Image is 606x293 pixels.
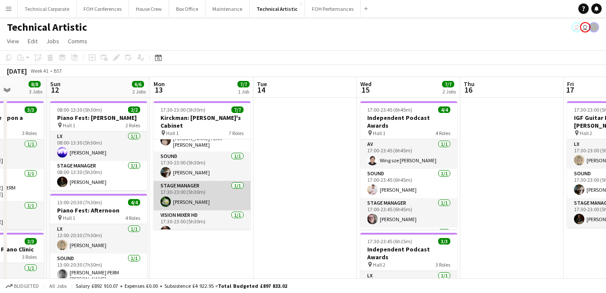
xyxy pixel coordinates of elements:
h3: Independent Podcast Awards [360,245,457,261]
span: 17:30-23:45 (6h15m) [367,238,412,245]
span: 3 Roles [22,254,37,260]
span: 7 Roles [229,130,244,136]
app-job-card: 08:00-13:30 (5h30m)2/2Piano Fest: [PERSON_NAME] Hall 12 RolesLX1/108:00-13:30 (5h30m)[PERSON_NAME... [50,101,147,190]
span: Hall 1 [373,130,385,136]
div: 2 Jobs [442,88,456,95]
app-card-role: LX1/108:00-13:30 (5h30m)[PERSON_NAME] [50,132,147,161]
h3: Piano Fest: [PERSON_NAME] [50,114,147,122]
span: 3 Roles [22,130,37,136]
span: Total Budgeted £897 833.02 [218,283,287,289]
span: Edit [28,37,38,45]
span: Hall 1 [63,215,75,221]
span: 2/2 [128,106,140,113]
button: Budgeted [4,281,40,291]
span: 13 [152,85,165,95]
span: Mon [154,80,165,88]
app-card-role: AV1/117:00-23:45 (6h45m)Wing sze [PERSON_NAME] [360,139,457,169]
span: 7/7 [231,106,244,113]
span: 7/7 [237,81,250,87]
button: House Crew [129,0,169,17]
span: Hall 2 [580,130,592,136]
div: Salary £892 910.07 + Expenses £0.00 + Subsistence £4 922.95 = [76,283,287,289]
span: All jobs [48,283,68,289]
h1: Technical Artistic [7,21,87,34]
app-card-role: LX1/113:00-20:30 (7h30m)[PERSON_NAME] [50,224,147,254]
h3: Independent Podcast Awards [360,114,457,129]
app-card-role: Sound1/117:00-23:45 (6h45m)[PERSON_NAME] [360,169,457,198]
span: Budgeted [14,283,39,289]
button: Technical Artistic [250,0,305,17]
span: 14 [256,85,267,95]
span: Fri [567,80,574,88]
app-card-role: Vision Mixer HD1/117:30-23:00 (5h30m)[PERSON_NAME] [154,210,250,240]
app-user-avatar: Nathan PERM Birdsall [580,22,590,32]
span: 13:00-20:30 (7h30m) [57,199,102,206]
a: Jobs [43,35,63,47]
span: 4/4 [128,199,140,206]
button: Maintenance [205,0,250,17]
span: 17 [566,85,574,95]
span: 15 [359,85,372,95]
span: 17:00-23:45 (6h45m) [367,106,412,113]
span: 8/8 [29,81,41,87]
span: Comms [68,37,87,45]
span: 3/3 [25,106,37,113]
div: 1 Job [238,88,249,95]
span: 4 Roles [125,215,140,221]
span: 12 [49,85,61,95]
app-job-card: 17:30-23:00 (5h30m)7/7Kirckman: [PERSON_NAME]'s Cabinet Hall 17 Roles17:30-23:00 (5h30m)[PERSON_N... [154,101,250,229]
h3: Piano Fest: Afternoon [50,206,147,214]
button: FOH Conferences [77,0,129,17]
app-card-role: LX1/1 [360,228,457,257]
h3: Kirckman: [PERSON_NAME]'s Cabinet [154,114,250,129]
span: Wed [360,80,372,88]
a: Edit [24,35,41,47]
button: Box Office [169,0,205,17]
span: Hall 1 [63,122,75,129]
div: 2 Jobs [132,88,146,95]
span: Sun [50,80,61,88]
span: 6/6 [132,81,144,87]
span: Week 41 [29,68,50,74]
span: 4 Roles [436,130,450,136]
app-user-avatar: Gabrielle Barr [589,22,599,32]
span: Jobs [46,37,59,45]
span: Tue [257,80,267,88]
app-job-card: 17:00-23:45 (6h45m)4/4Independent Podcast Awards Hall 14 RolesAV1/117:00-23:45 (6h45m)Wing sze [P... [360,101,457,229]
app-card-role: Sound1/113:00-20:30 (7h30m)[PERSON_NAME] PERM [PERSON_NAME] [50,254,147,286]
app-user-avatar: Liveforce Admin [571,22,582,32]
span: Hall 1 [166,130,179,136]
span: 17:30-23:00 (5h30m) [160,106,205,113]
div: BST [54,68,62,74]
a: View [3,35,22,47]
div: 3 Jobs [29,88,42,95]
app-card-role: Sound1/117:30-23:00 (5h30m)[PERSON_NAME] [154,151,250,181]
a: Comms [64,35,91,47]
app-card-role: Stage Manager1/117:30-23:00 (5h30m)[PERSON_NAME] [154,181,250,210]
span: 3 Roles [436,261,450,268]
span: 7/7 [442,81,454,87]
span: 3/3 [25,238,37,245]
span: Hall 2 [373,261,385,268]
app-card-role: Stage Manager1/108:00-13:30 (5h30m)[PERSON_NAME] [50,161,147,190]
span: 3/3 [438,238,450,245]
span: Thu [464,80,475,88]
button: Technical Corporate [18,0,77,17]
button: FOH Performances [305,0,361,17]
span: View [7,37,19,45]
app-card-role: Stage Manager1/117:00-23:45 (6h45m)[PERSON_NAME] [360,198,457,228]
span: 16 [462,85,475,95]
span: 4/4 [438,106,450,113]
span: 08:00-13:30 (5h30m) [57,106,102,113]
span: 2 Roles [125,122,140,129]
div: [DATE] [7,67,27,75]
